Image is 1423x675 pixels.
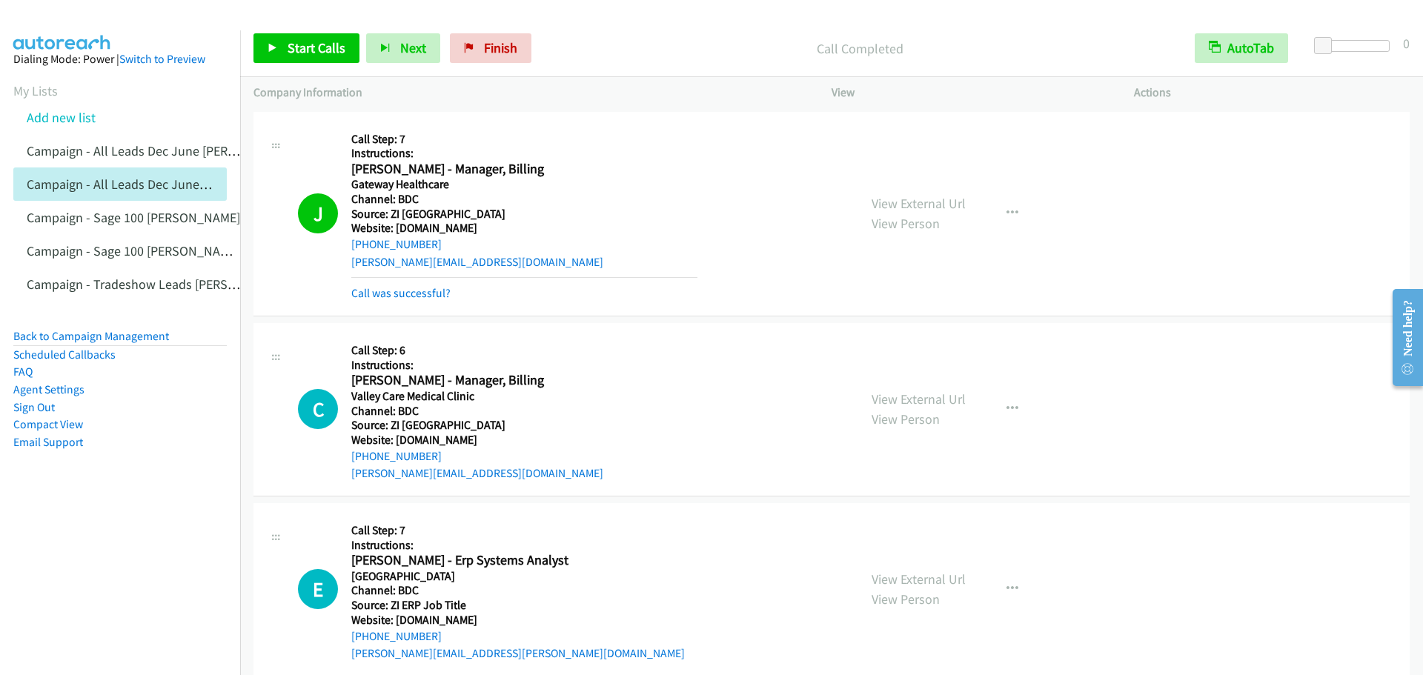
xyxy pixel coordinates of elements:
a: Start Calls [253,33,359,63]
h5: Call Step: 7 [351,132,697,147]
h5: Gateway Healthcare [351,177,697,192]
div: 0 [1403,33,1410,53]
a: [PERSON_NAME][EMAIL_ADDRESS][DOMAIN_NAME] [351,255,603,269]
h5: Website: [DOMAIN_NAME] [351,221,697,236]
a: FAQ [13,365,33,379]
a: View Person [872,410,940,428]
span: Finish [484,39,517,56]
h5: Source: ZI [GEOGRAPHIC_DATA] [351,207,697,222]
span: Next [400,39,426,56]
h5: Call Step: 7 [351,523,697,538]
h2: [PERSON_NAME] - Erp Systems Analyst [351,552,697,569]
iframe: Resource Center [1380,279,1423,396]
a: Campaign - Sage 100 [PERSON_NAME] Cloned [27,242,283,259]
a: Back to Campaign Management [13,329,169,343]
a: Sign Out [13,400,55,414]
h5: Source: ZI ERP Job Title [351,598,697,613]
h5: Website: [DOMAIN_NAME] [351,433,697,448]
div: Delay between calls (in seconds) [1321,40,1390,52]
div: The call is yet to be attempted [298,389,338,429]
a: My Lists [13,82,58,99]
a: Agent Settings [13,382,84,396]
p: Actions [1134,84,1410,102]
h5: Source: ZI [GEOGRAPHIC_DATA] [351,418,697,433]
a: Email Support [13,435,83,449]
a: View Person [872,591,940,608]
a: [PERSON_NAME][EMAIL_ADDRESS][PERSON_NAME][DOMAIN_NAME] [351,646,685,660]
p: View [832,84,1107,102]
a: View Person [872,215,940,232]
a: [PHONE_NUMBER] [351,629,442,643]
a: Scheduled Callbacks [13,348,116,362]
a: Finish [450,33,531,63]
h5: Instructions: [351,146,697,161]
a: Campaign - All Leads Dec June [PERSON_NAME] Cloned [27,176,339,193]
button: Next [366,33,440,63]
div: Dialing Mode: Power | [13,50,227,68]
a: View External Url [872,571,966,588]
h2: [PERSON_NAME] - Manager, Billing [351,372,697,389]
h1: J [298,193,338,233]
h5: Channel: BDC [351,192,697,207]
h5: [GEOGRAPHIC_DATA] [351,569,697,584]
a: View External Url [872,195,966,212]
a: [PHONE_NUMBER] [351,237,442,251]
a: Campaign - All Leads Dec June [PERSON_NAME] [27,142,296,159]
h5: Channel: BDC [351,404,697,419]
a: Add new list [27,109,96,126]
h5: Website: [DOMAIN_NAME] [351,613,697,628]
h5: Call Step: 6 [351,343,697,358]
h5: Instructions: [351,538,697,553]
div: The call is yet to be attempted [298,569,338,609]
h5: Channel: BDC [351,583,697,598]
a: Compact View [13,417,83,431]
a: View External Url [872,390,966,408]
h5: Valley Care Medical Clinic [351,389,697,404]
h5: Instructions: [351,358,697,373]
p: Company Information [253,84,805,102]
a: Switch to Preview [119,52,205,66]
a: Call was successful? [351,286,451,300]
span: Start Calls [288,39,345,56]
a: [PHONE_NUMBER] [351,449,442,463]
button: AutoTab [1195,33,1288,63]
a: Campaign - Sage 100 [PERSON_NAME] [27,209,240,226]
h1: C [298,389,338,429]
p: Call Completed [551,39,1168,59]
a: [PERSON_NAME][EMAIL_ADDRESS][DOMAIN_NAME] [351,466,603,480]
h1: E [298,569,338,609]
a: Campaign - Tradeshow Leads [PERSON_NAME] Cloned [27,276,331,293]
h2: [PERSON_NAME] - Manager, Billing [351,161,697,178]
